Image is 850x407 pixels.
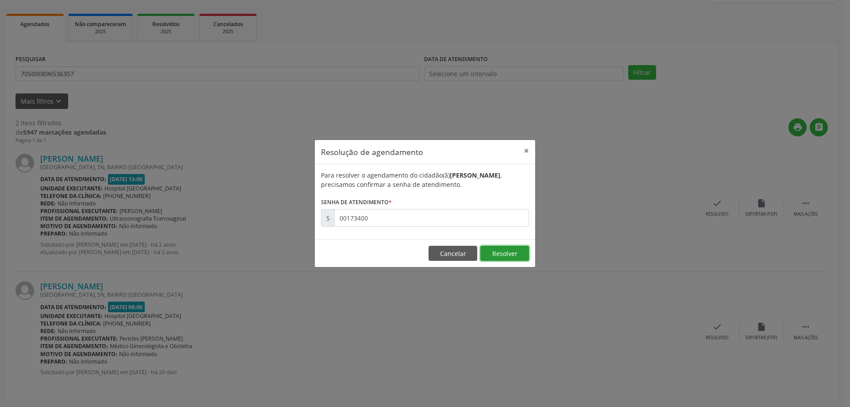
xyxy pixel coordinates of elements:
[518,140,535,162] button: Close
[321,146,423,158] h5: Resolução de agendamento
[480,246,529,261] button: Resolver
[321,195,392,209] label: Senha de atendimento
[429,246,477,261] button: Cancelar
[321,209,335,227] div: S
[321,171,529,189] div: Para resolver o agendamento do cidadão(ã) , precisamos confirmar a senha de atendimento.
[450,171,500,179] b: [PERSON_NAME]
